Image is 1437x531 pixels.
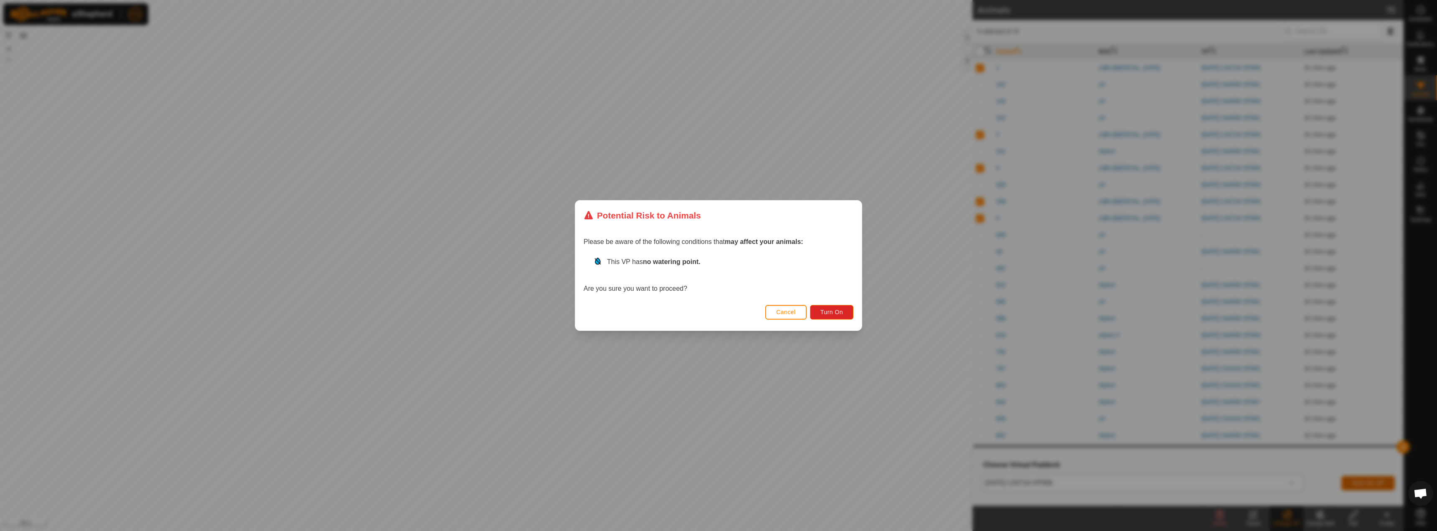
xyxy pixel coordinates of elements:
[810,305,853,320] button: Turn On
[765,305,807,320] button: Cancel
[584,238,803,245] span: Please be aware of the following conditions that
[584,209,701,222] div: Potential Risk to Animals
[1408,481,1433,506] div: Open chat
[820,309,843,315] span: Turn On
[607,258,701,265] span: This VP has
[776,309,796,315] span: Cancel
[643,258,701,265] strong: no watering point.
[725,238,803,245] strong: may affect your animals:
[584,257,853,294] div: Are you sure you want to proceed?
